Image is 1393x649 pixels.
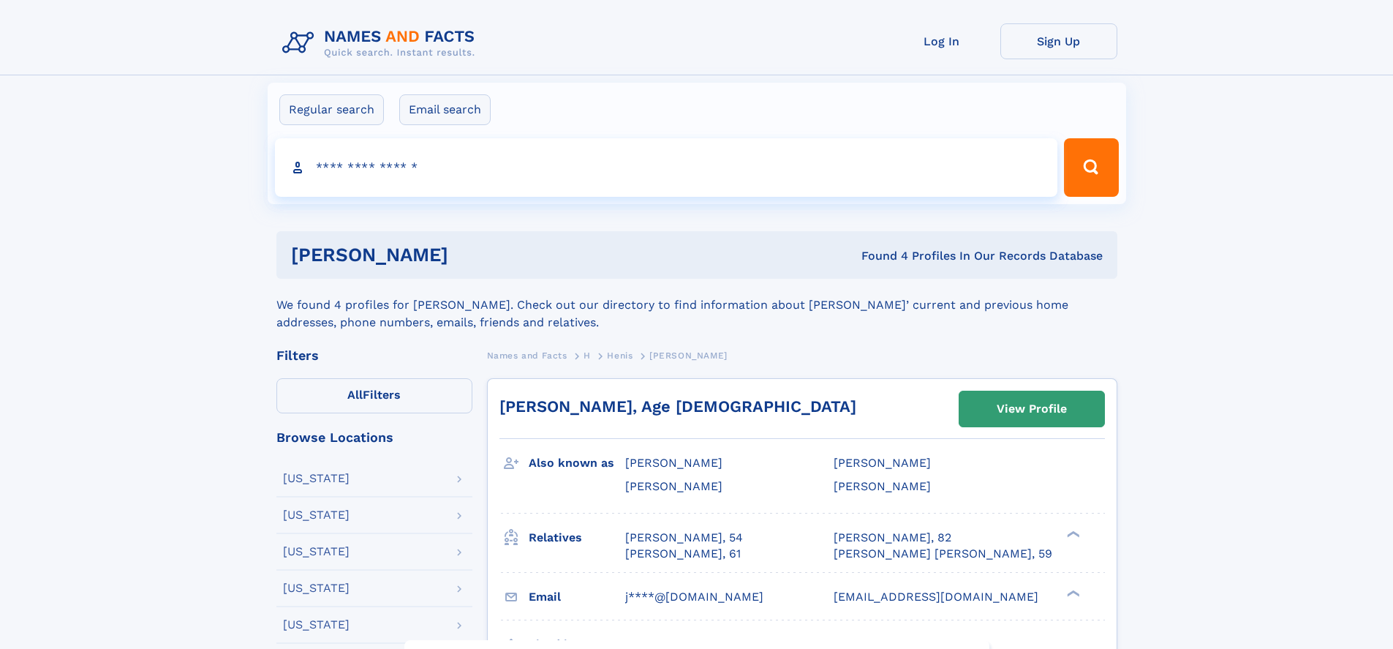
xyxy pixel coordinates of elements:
[959,391,1104,427] a: View Profile
[1063,529,1081,539] div: ❯
[834,479,931,493] span: [PERSON_NAME]
[283,546,350,558] div: [US_STATE]
[625,479,722,493] span: [PERSON_NAME]
[399,94,491,125] label: Email search
[1000,23,1117,59] a: Sign Up
[499,397,856,416] a: [PERSON_NAME], Age [DEMOGRAPHIC_DATA]
[625,546,741,562] a: [PERSON_NAME], 61
[276,23,487,63] img: Logo Names and Facts
[625,530,743,546] a: [PERSON_NAME], 54
[834,530,951,546] a: [PERSON_NAME], 82
[275,138,1058,197] input: search input
[834,456,931,470] span: [PERSON_NAME]
[834,590,1038,604] span: [EMAIL_ADDRESS][DOMAIN_NAME]
[291,246,655,264] h1: [PERSON_NAME]
[834,546,1052,562] a: [PERSON_NAME] [PERSON_NAME], 59
[607,346,633,364] a: Henis
[584,350,591,361] span: H
[529,585,625,609] h3: Email
[487,346,567,364] a: Names and Facts
[883,23,1000,59] a: Log In
[276,349,472,362] div: Filters
[649,350,728,361] span: [PERSON_NAME]
[283,473,350,484] div: [US_STATE]
[584,346,591,364] a: H
[283,619,350,631] div: [US_STATE]
[529,451,625,476] h3: Also known as
[607,350,633,361] span: Henis
[997,392,1067,426] div: View Profile
[529,525,625,550] h3: Relatives
[654,248,1103,264] div: Found 4 Profiles In Our Records Database
[347,388,363,402] span: All
[276,378,472,413] label: Filters
[283,582,350,594] div: [US_STATE]
[276,279,1117,331] div: We found 4 profiles for [PERSON_NAME]. Check out our directory to find information about [PERSON_...
[1064,138,1118,197] button: Search Button
[283,509,350,521] div: [US_STATE]
[625,456,722,470] span: [PERSON_NAME]
[279,94,384,125] label: Regular search
[1063,588,1081,598] div: ❯
[276,431,472,444] div: Browse Locations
